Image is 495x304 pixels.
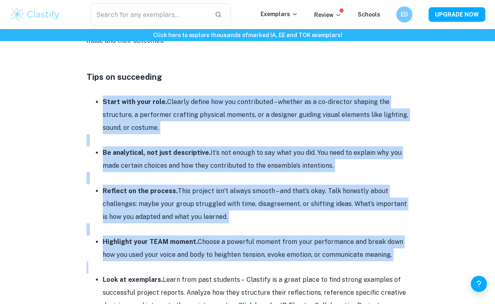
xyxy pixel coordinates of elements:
input: Search for any exemplars... [91,3,208,26]
h4: Tips on succeeding [87,71,409,83]
strong: Look at exemplars. [103,276,163,283]
button: UPGRADE NOW [429,7,485,22]
li: This project isn’t always smooth – and that’s okay. Talk honestly about challenges: maybe your gr... [103,185,409,223]
a: Schools [358,11,380,18]
strong: Start with your role. [103,98,167,106]
strong: Reflect on the process. [103,187,178,195]
p: Exemplars [261,10,298,19]
strong: Be analytical, not just descriptive. [103,149,211,156]
button: ED [396,6,412,23]
h6: ED [400,10,409,19]
li: Clearly define how you contributed – whether as a co-director shaping the structure, a performer ... [103,96,409,134]
button: Help and Feedback [471,276,487,292]
li: It’s not enough to say what you did. You need to explain why you made certain choices and how the... [103,146,409,172]
p: Review [314,10,342,19]
img: Clastify logo [10,6,61,23]
strong: Highlight your TEAM moment. [103,238,198,246]
h6: Click here to explore thousands of marked IA, EE and TOK exemplars ! [2,31,493,40]
li: Choose a powerful moment from your performance and break down how you used your voice and body to... [103,235,409,261]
